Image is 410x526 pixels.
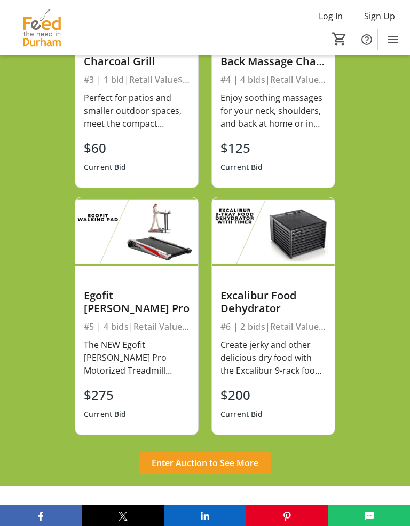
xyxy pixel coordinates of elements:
div: $60 [84,138,127,158]
button: LinkedIn [164,505,246,526]
button: Menu [382,29,404,50]
div: Excalibur Food Dehydrator [220,289,326,315]
button: X [82,505,164,526]
div: #6 | 2 bids | Retail Value $479.99 [220,319,326,334]
span: Sign Up [364,10,395,22]
button: Enter Auction to See More [139,452,271,474]
button: Log In [310,7,351,25]
span: Enter Auction to See More [152,457,258,469]
span: Log In [319,10,343,22]
button: Sign Up [356,7,404,25]
div: #4 | 4 bids | Retail Value $329.99 [220,72,326,87]
div: Current Bid [220,405,263,424]
div: #5 | 4 bids | Retail Value $862 [84,319,190,334]
div: $275 [84,385,127,405]
div: Current Bid [84,158,127,177]
div: Perfect for patios and smaller outdoor spaces, meet the compact charcoal grill from Dyna-Glo! Wit... [84,91,190,130]
img: Egofit Walker Pro [75,197,198,266]
div: Current Bid [84,405,127,424]
button: Help [356,29,377,50]
img: Feed the Need in Durham's Logo [6,7,77,48]
div: The NEW Egofit [PERSON_NAME] Pro Motorized Treadmill comfortably fits under a standing desk. The ... [84,338,190,377]
button: SMS [328,505,410,526]
div: Enjoy soothing massages for your neck, shoulders, and back at home or in the office, helping to r... [220,91,326,130]
div: Current Bid [220,158,263,177]
div: Create jerky and other delicious dry food with the Excalibur 9-rack food dehydrator! This dehydra... [220,338,326,377]
button: Pinterest [246,505,328,526]
div: #3 | 1 bid | Retail Value $196 [84,72,190,87]
div: $200 [220,385,263,405]
img: Excalibur Food Dehydrator [212,197,335,266]
div: $125 [220,138,263,158]
button: Cart [330,29,349,49]
div: Egofit [PERSON_NAME] Pro [84,289,190,315]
